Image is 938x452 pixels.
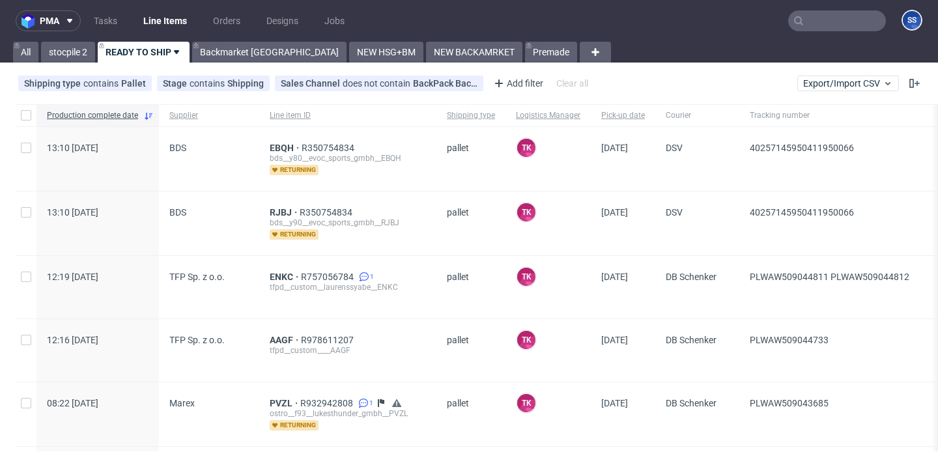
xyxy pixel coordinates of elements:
a: All [13,42,38,63]
span: [DATE] [601,272,628,282]
span: 13:10 [DATE] [47,143,98,153]
span: 13:10 [DATE] [47,207,98,218]
span: Marex [169,398,195,408]
span: PLWAW509044811 PLWAW509044812 [750,272,909,282]
a: Designs [259,10,306,31]
span: returning [270,420,319,431]
span: DB Schenker [666,335,729,366]
span: BDS [169,143,186,153]
a: AAGF [270,335,301,345]
a: stocpile 2 [41,42,95,63]
span: returning [270,229,319,240]
a: 1 [356,272,374,282]
span: Shipping type [447,110,495,121]
span: DB Schenker [666,272,729,303]
span: pallet [447,272,495,303]
div: Add filter [489,73,546,94]
a: NEW BACKAMRKET [426,42,522,63]
a: R350754834 [302,143,357,153]
div: bds__y90__evoc_sports_gmbh__RJBJ [270,218,426,228]
div: Shipping [227,78,264,89]
a: Premade [525,42,577,63]
a: 1 [356,398,373,408]
a: R350754834 [300,207,355,218]
a: Line Items [135,10,195,31]
span: BDS [169,207,186,218]
a: ENKC [270,272,301,282]
span: [DATE] [601,335,628,345]
div: Pallet [121,78,146,89]
span: Line item ID [270,110,426,121]
figcaption: TK [517,394,535,412]
span: DSV [666,207,729,240]
span: Stage [163,78,190,89]
span: [DATE] [601,398,628,408]
span: DB Schenker [666,398,729,431]
span: contains [190,78,227,89]
span: 40257145950411950066 [750,143,854,153]
span: Pick-up date [601,110,645,121]
span: pma [40,16,59,25]
span: TFP Sp. z o.o. [169,272,225,282]
a: R932942808 [300,398,356,408]
button: Export/Import CSV [797,76,899,91]
figcaption: TK [517,139,535,157]
span: Supplier [169,110,249,121]
span: 12:19 [DATE] [47,272,98,282]
a: NEW HSG+BM [349,42,423,63]
img: logo [21,14,40,29]
span: pallet [447,335,495,366]
figcaption: SS [903,11,921,29]
a: EBQH [270,143,302,153]
span: does not contain [343,78,413,89]
span: [DATE] [601,207,628,218]
a: Jobs [317,10,352,31]
span: 12:16 [DATE] [47,335,98,345]
span: [DATE] [601,143,628,153]
span: PLWAW509044733 [750,335,829,345]
figcaption: TK [517,203,535,221]
span: 40257145950411950066 [750,207,854,218]
span: DSV [666,143,729,175]
a: Backmarket [GEOGRAPHIC_DATA] [192,42,347,63]
div: bds__y80__evoc_sports_gmbh__EBQH [270,153,426,163]
div: tfpd__custom__laurenssyabe__ENKC [270,282,426,292]
span: Sales Channel [281,78,343,89]
div: tfpd__custom____AAGF [270,345,426,356]
span: 08:22 [DATE] [47,398,98,408]
span: Export/Import CSV [803,78,893,89]
span: Production complete date [47,110,138,121]
div: ostro__f93__lukesthunder_gmbh__PVZL [270,408,426,419]
a: READY TO SHIP [98,42,190,63]
span: Logistics Manager [516,110,580,121]
span: pallet [447,207,495,240]
figcaption: TK [517,331,535,349]
a: R757056784 [301,272,356,282]
div: BackPack Back Market [413,78,477,89]
a: PVZL [270,398,300,408]
span: 1 [370,272,374,282]
span: pallet [447,143,495,175]
span: PLWAW509043685 [750,398,829,408]
span: contains [83,78,121,89]
span: TFP Sp. z o.o. [169,335,225,345]
span: returning [270,165,319,175]
div: Clear all [554,74,591,92]
a: Tasks [86,10,125,31]
button: pma [16,10,81,31]
a: Orders [205,10,248,31]
figcaption: TK [517,268,535,286]
a: RJBJ [270,207,300,218]
span: Courier [666,110,729,121]
a: R978611207 [301,335,356,345]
